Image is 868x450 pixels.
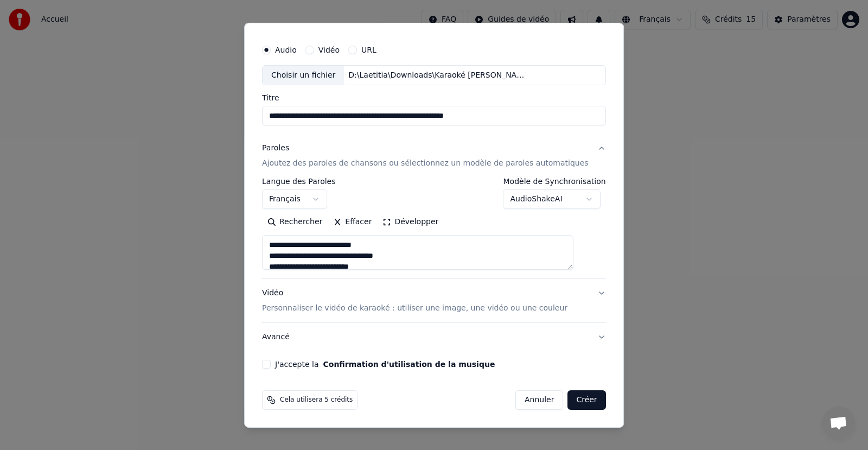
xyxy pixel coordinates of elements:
button: ParolesAjoutez des paroles de chansons ou sélectionnez un modèle de paroles automatiques [262,134,606,178]
p: Ajoutez des paroles de chansons ou sélectionnez un modèle de paroles automatiques [262,158,589,169]
div: Vidéo [262,288,567,314]
button: Créer [568,390,606,410]
button: Avancé [262,323,606,351]
label: Titre [262,94,606,102]
label: Modèle de Synchronisation [503,178,606,185]
label: J'accepte la [275,360,495,368]
label: Audio [275,46,297,53]
span: Cela utilisera 5 crédits [280,396,353,404]
div: D:\Laetitia\Downloads\Karaoké [PERSON_NAME] - Je t'aimais, je t'aime et je t'aimerais.mp3 [344,69,529,80]
button: J'accepte la [323,360,495,368]
label: Vidéo [318,46,340,53]
button: Rechercher [262,213,328,231]
div: Paroles [262,143,289,154]
button: Annuler [515,390,563,410]
button: Effacer [328,213,377,231]
label: URL [361,46,376,53]
button: VidéoPersonnaliser le vidéo de karaoké : utiliser une image, une vidéo ou une couleur [262,279,606,322]
div: Choisir un fichier [263,65,344,85]
button: Développer [378,213,444,231]
label: Langue des Paroles [262,178,336,185]
div: ParolesAjoutez des paroles de chansons ou sélectionnez un modèle de paroles automatiques [262,178,606,278]
p: Personnaliser le vidéo de karaoké : utiliser une image, une vidéo ou une couleur [262,303,567,314]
